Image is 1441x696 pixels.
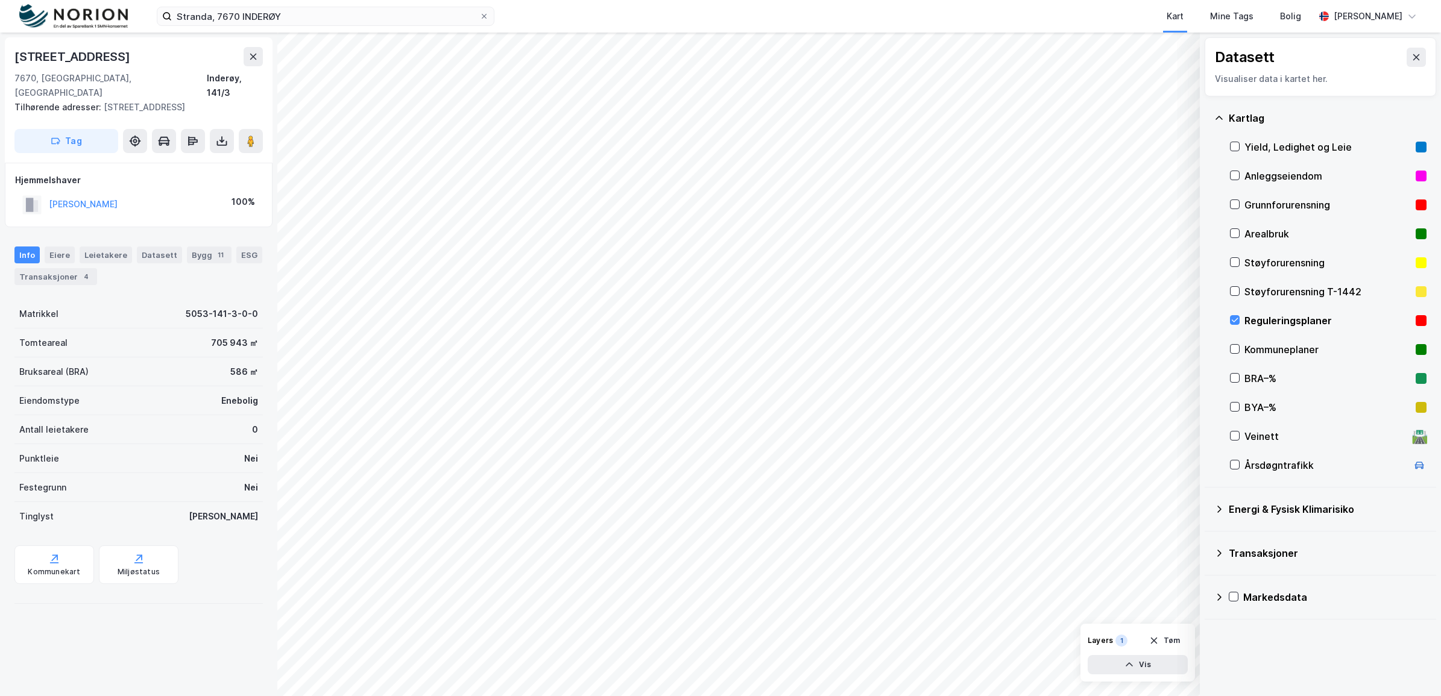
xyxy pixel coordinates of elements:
[1244,400,1411,415] div: BYA–%
[221,393,258,408] div: Enebolig
[189,509,258,524] div: [PERSON_NAME]
[1215,48,1275,67] div: Datasett
[19,365,89,379] div: Bruksareal (BRA)
[186,307,258,321] div: 5053-141-3-0-0
[19,307,58,321] div: Matrikkel
[1243,590,1427,604] div: Markedsdata
[244,451,258,466] div: Nei
[14,129,118,153] button: Tag
[1229,111,1427,125] div: Kartlag
[19,480,66,495] div: Festegrunn
[19,509,54,524] div: Tinglyst
[1280,9,1301,24] div: Bolig
[15,173,262,187] div: Hjemmelshaver
[118,567,160,577] div: Miljøstatus
[1088,655,1188,674] button: Vis
[1210,9,1253,24] div: Mine Tags
[1244,371,1411,386] div: BRA–%
[19,451,59,466] div: Punktleie
[14,246,40,263] div: Info
[19,422,89,437] div: Antall leietakere
[187,246,232,263] div: Bygg
[19,336,68,350] div: Tomteareal
[14,47,133,66] div: [STREET_ADDRESS]
[137,246,182,263] div: Datasett
[207,71,263,100] div: Inderøy, 141/3
[1167,9,1184,24] div: Kart
[236,246,262,263] div: ESG
[1088,636,1113,645] div: Layers
[1381,638,1441,696] div: Kontrollprogram for chat
[1215,72,1426,86] div: Visualiser data i kartet her.
[1229,502,1427,516] div: Energi & Fysisk Klimarisiko
[45,246,75,263] div: Eiere
[19,4,128,29] img: norion-logo.80e7a08dc31c2e691866.png
[14,102,104,112] span: Tilhørende adresser:
[1244,227,1411,241] div: Arealbruk
[244,480,258,495] div: Nei
[19,393,80,408] div: Eiendomstype
[1244,429,1407,444] div: Veinett
[232,195,255,209] div: 100%
[1334,9,1402,24] div: [PERSON_NAME]
[215,249,227,261] div: 11
[1244,342,1411,357] div: Kommuneplaner
[80,246,132,263] div: Leietakere
[1244,169,1411,183] div: Anleggseiendom
[14,268,97,285] div: Transaksjoner
[1381,638,1441,696] iframe: Chat Widget
[1411,428,1428,444] div: 🛣️
[1244,256,1411,270] div: Støyforurensning
[1244,140,1411,154] div: Yield, Ledighet og Leie
[14,71,207,100] div: 7670, [GEOGRAPHIC_DATA], [GEOGRAPHIC_DATA]
[1115,635,1127,647] div: 1
[172,7,479,25] input: Søk på adresse, matrikkel, gårdeiere, leietakere eller personer
[211,336,258,350] div: 705 943 ㎡
[14,100,253,114] div: [STREET_ADDRESS]
[1141,631,1188,650] button: Tøm
[1244,313,1411,328] div: Reguleringsplaner
[1244,198,1411,212] div: Grunnforurensning
[1229,546,1427,560] div: Transaksjoner
[1244,458,1407,472] div: Årsdøgntrafikk
[1244,284,1411,299] div: Støyforurensning T-1442
[230,365,258,379] div: 586 ㎡
[28,567,80,577] div: Kommunekart
[252,422,258,437] div: 0
[80,271,92,283] div: 4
